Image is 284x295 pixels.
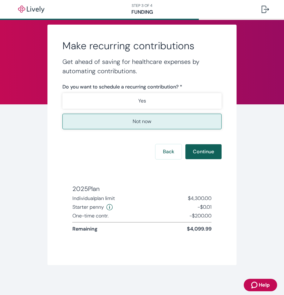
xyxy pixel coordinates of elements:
span: $4,300.00 [188,195,212,202]
button: Not now [62,114,222,129]
button: Zendesk support iconHelp [244,279,277,291]
h4: 2025 Plan [72,184,212,193]
button: Continue [185,144,222,159]
span: Remaining [72,225,97,233]
svg: Zendesk support icon [251,281,259,289]
span: Help [259,281,270,289]
svg: Starter penny details [106,204,113,210]
img: Lively [14,6,49,13]
h4: Get ahead of saving for healthcare expenses by automating contributions. [62,57,222,76]
span: - $200.00 [189,212,212,220]
p: Yes [138,97,146,105]
span: One-time contr. [72,212,109,220]
label: Do you want to schedule a recurring contribution? * [62,83,182,91]
span: $4,099.99 [187,225,212,233]
h2: Make recurring contributions [62,40,222,52]
span: Starter penny [72,203,104,211]
span: -$0.01 [198,203,212,211]
button: Yes [62,93,222,109]
span: Individual plan limit [72,195,115,202]
button: Log out [257,2,274,17]
p: Not now [133,118,151,125]
button: Back [155,144,182,159]
button: Lively will contribute $0.01 to establish your account [106,203,113,211]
